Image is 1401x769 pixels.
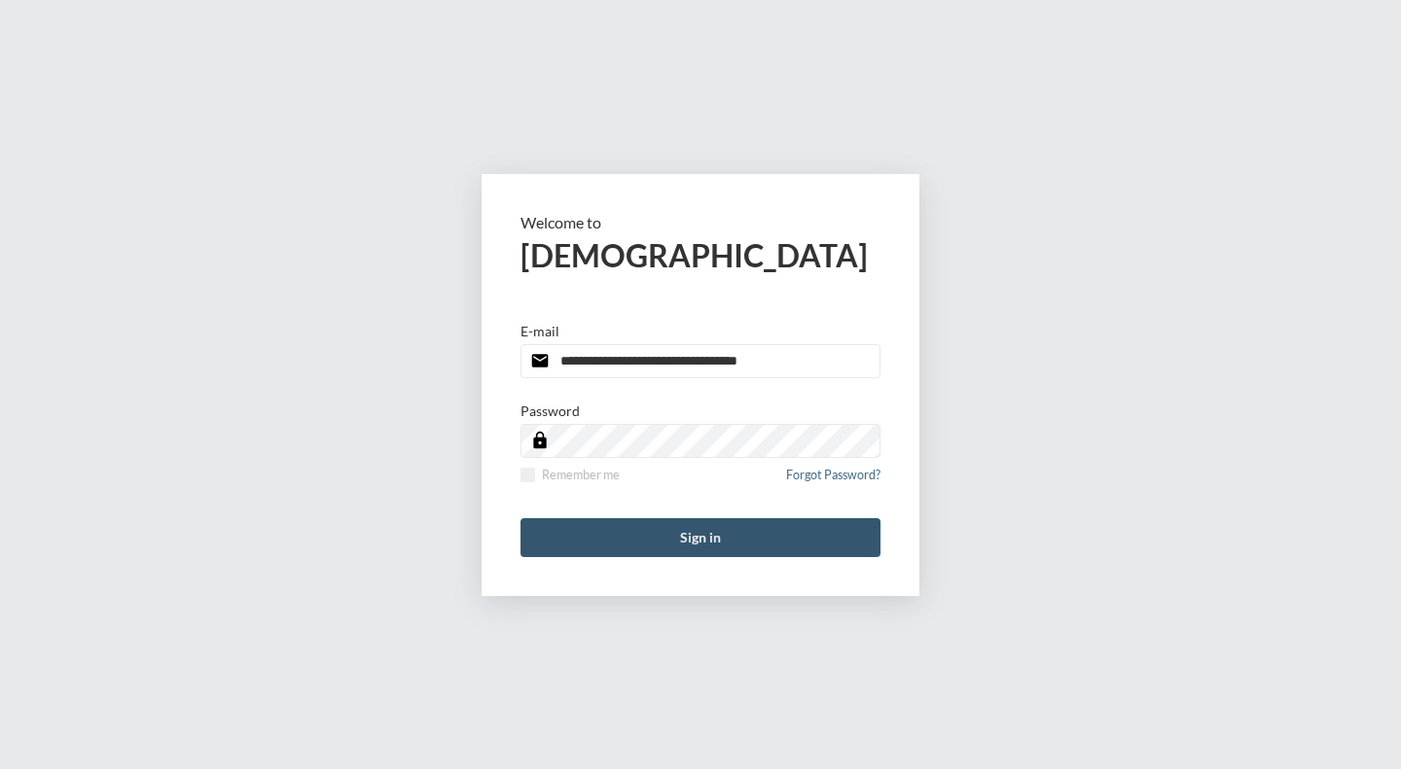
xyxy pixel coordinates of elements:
label: Remember me [521,468,620,482]
p: Welcome to [521,213,880,231]
h2: [DEMOGRAPHIC_DATA] [521,236,880,274]
p: Password [521,402,580,419]
a: Forgot Password? [786,468,880,494]
button: Sign in [521,518,880,557]
p: E-mail [521,323,559,339]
